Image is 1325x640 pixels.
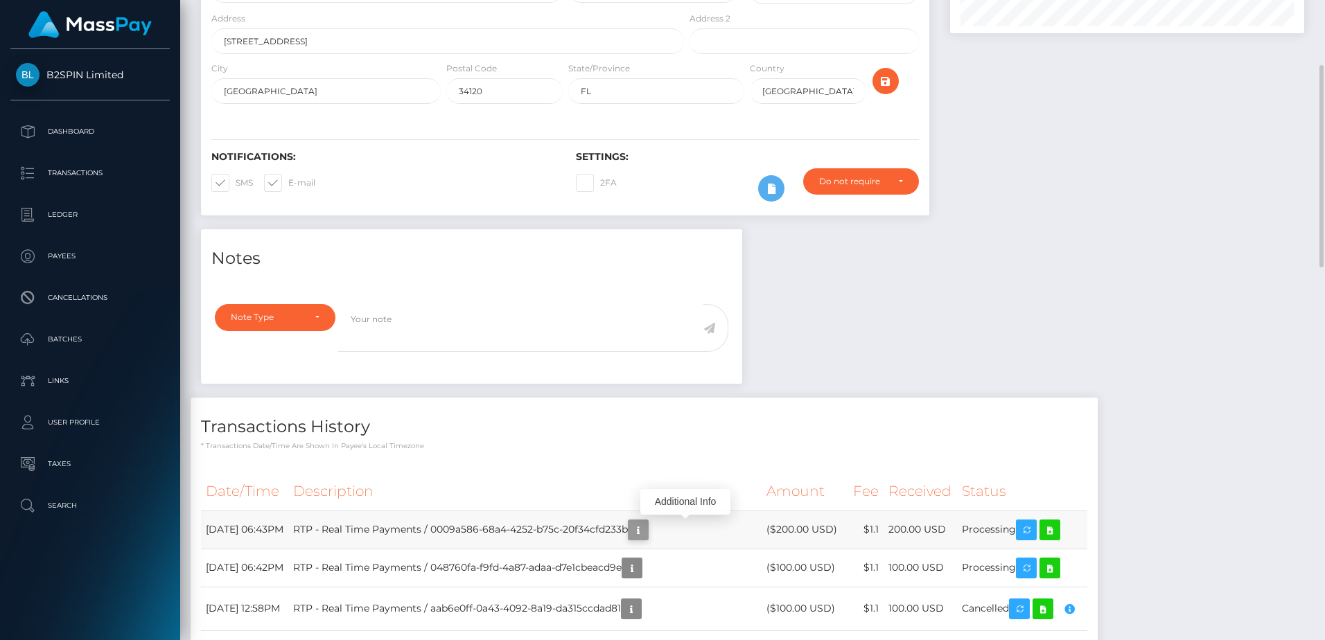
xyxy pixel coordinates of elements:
[884,587,957,630] td: 100.00 USD
[884,549,957,587] td: 100.00 USD
[264,174,315,192] label: E-mail
[201,472,288,510] th: Date/Time
[640,489,730,515] div: Additional Info
[819,176,887,187] div: Do not require
[10,281,170,315] a: Cancellations
[576,151,920,163] h6: Settings:
[288,549,762,587] td: RTP - Real Time Payments / 048760fa-f9fd-4a87-adaa-d7e1cbeacd9e
[16,454,164,474] p: Taxes
[201,587,288,630] td: [DATE] 12:58PM
[446,62,497,75] label: Postal Code
[201,441,1087,451] p: * Transactions date/time are shown in payee's local timezone
[848,510,884,549] td: $1.1
[10,69,170,81] span: B2SPIN Limited
[690,12,730,25] label: Address 2
[848,549,884,587] td: $1.1
[16,121,164,142] p: Dashboard
[10,447,170,481] a: Taxes
[211,247,732,271] h4: Notes
[16,246,164,267] p: Payees
[568,62,630,75] label: State/Province
[16,329,164,350] p: Batches
[211,174,253,192] label: SMS
[211,62,228,75] label: City
[16,495,164,516] p: Search
[762,510,848,549] td: ($200.00 USD)
[211,151,555,163] h6: Notifications:
[848,472,884,510] th: Fee
[10,322,170,357] a: Batches
[762,549,848,587] td: ($100.00 USD)
[848,587,884,630] td: $1.1
[762,587,848,630] td: ($100.00 USD)
[16,287,164,308] p: Cancellations
[201,549,288,587] td: [DATE] 06:42PM
[957,549,1087,587] td: Processing
[288,587,762,630] td: RTP - Real Time Payments / aab6e0ff-0a43-4092-8a19-da315ccdad81
[215,304,335,330] button: Note Type
[10,156,170,190] a: Transactions
[10,364,170,398] a: Links
[803,168,919,195] button: Do not require
[884,510,957,549] td: 200.00 USD
[957,510,1087,549] td: Processing
[16,63,40,87] img: B2SPIN Limited
[16,412,164,433] p: User Profile
[957,472,1087,510] th: Status
[28,11,152,38] img: MassPay Logo
[231,312,304,323] div: Note Type
[576,174,617,192] label: 2FA
[10,405,170,440] a: User Profile
[16,163,164,184] p: Transactions
[288,510,762,549] td: RTP - Real Time Payments / 0009a586-68a4-4252-b75c-20f34cfd233b
[10,488,170,523] a: Search
[884,472,957,510] th: Received
[288,472,762,510] th: Description
[10,239,170,274] a: Payees
[201,415,1087,439] h4: Transactions History
[762,472,848,510] th: Amount
[16,204,164,225] p: Ledger
[750,62,784,75] label: Country
[201,510,288,549] td: [DATE] 06:43PM
[16,371,164,391] p: Links
[10,197,170,232] a: Ledger
[957,587,1087,630] td: Cancelled
[211,12,245,25] label: Address
[10,114,170,149] a: Dashboard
